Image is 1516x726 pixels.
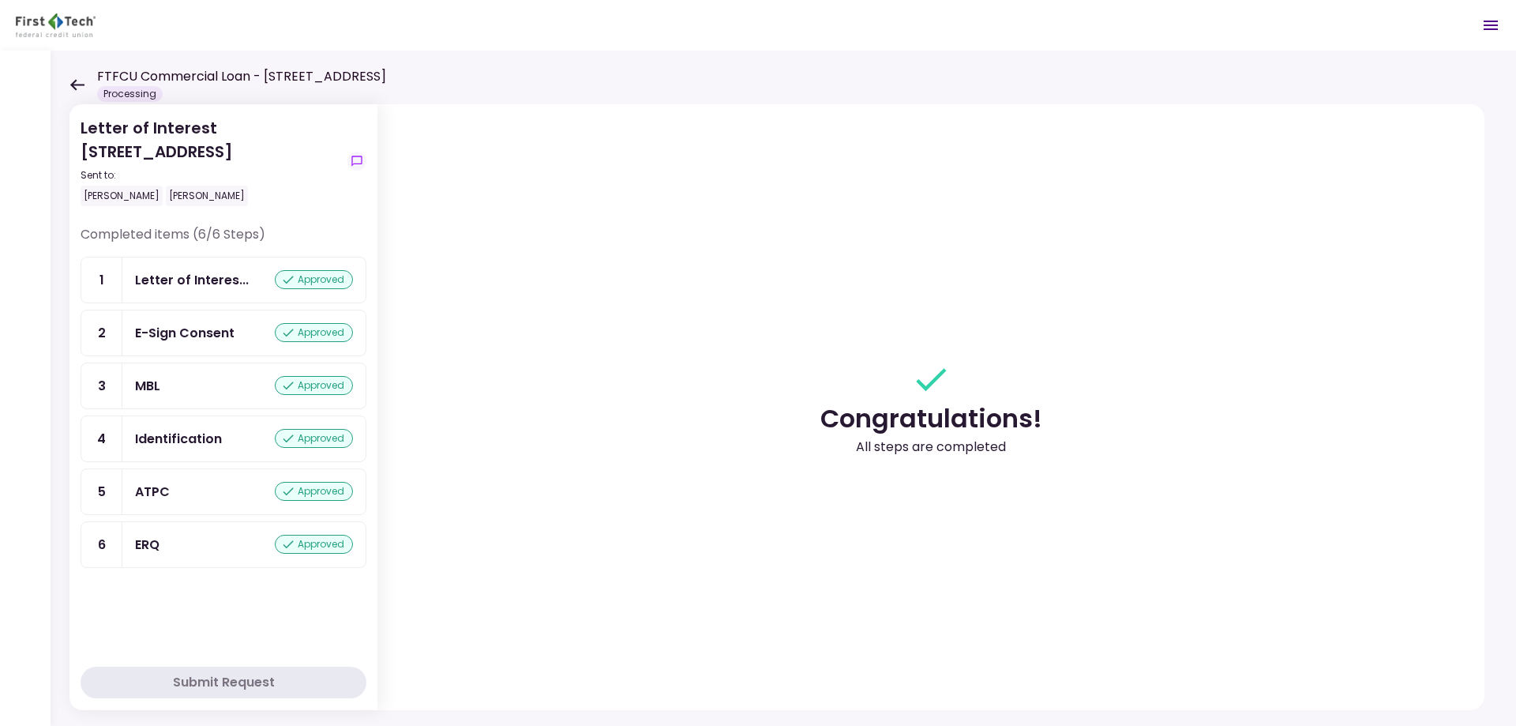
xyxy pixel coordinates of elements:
div: 5 [81,469,122,514]
a: 4Identificationapproved [81,416,366,462]
div: E-Sign Consent [135,323,235,343]
div: 6 [81,522,122,567]
div: Letter of Interest [STREET_ADDRESS] [81,116,341,206]
div: approved [275,376,353,395]
a: 2E-Sign Consentapproved [81,310,366,356]
div: 1 [81,258,122,303]
div: [PERSON_NAME] [166,186,248,206]
button: show-messages [347,152,366,171]
div: ERQ [135,535,159,555]
div: Congratulations! [820,400,1042,438]
div: ATPC [135,482,170,502]
a: 6ERQapproved [81,521,366,568]
div: Submit Request [173,673,275,692]
div: Completed items (6/6 Steps) [81,225,366,257]
button: Open menu [1472,6,1510,44]
div: approved [275,482,353,501]
div: MBL [135,376,160,396]
div: approved [275,535,353,554]
button: Submit Request [81,667,366,698]
div: All steps are completed [856,438,1006,457]
div: approved [275,323,353,342]
a: 3MBLapproved [81,363,366,409]
div: 4 [81,416,122,461]
div: 2 [81,310,122,355]
a: 1Letter of Interestapproved [81,257,366,303]
div: Letter of Interest [135,270,249,290]
div: Sent to: [81,168,341,182]
div: Identification [135,429,222,449]
div: 3 [81,363,122,408]
img: Partner icon [16,13,96,37]
a: 5ATPCapproved [81,468,366,515]
div: approved [275,270,353,289]
h1: FTFCU Commercial Loan - [STREET_ADDRESS] [97,67,386,86]
div: Processing [97,86,163,102]
div: approved [275,429,353,448]
div: [PERSON_NAME] [81,186,163,206]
